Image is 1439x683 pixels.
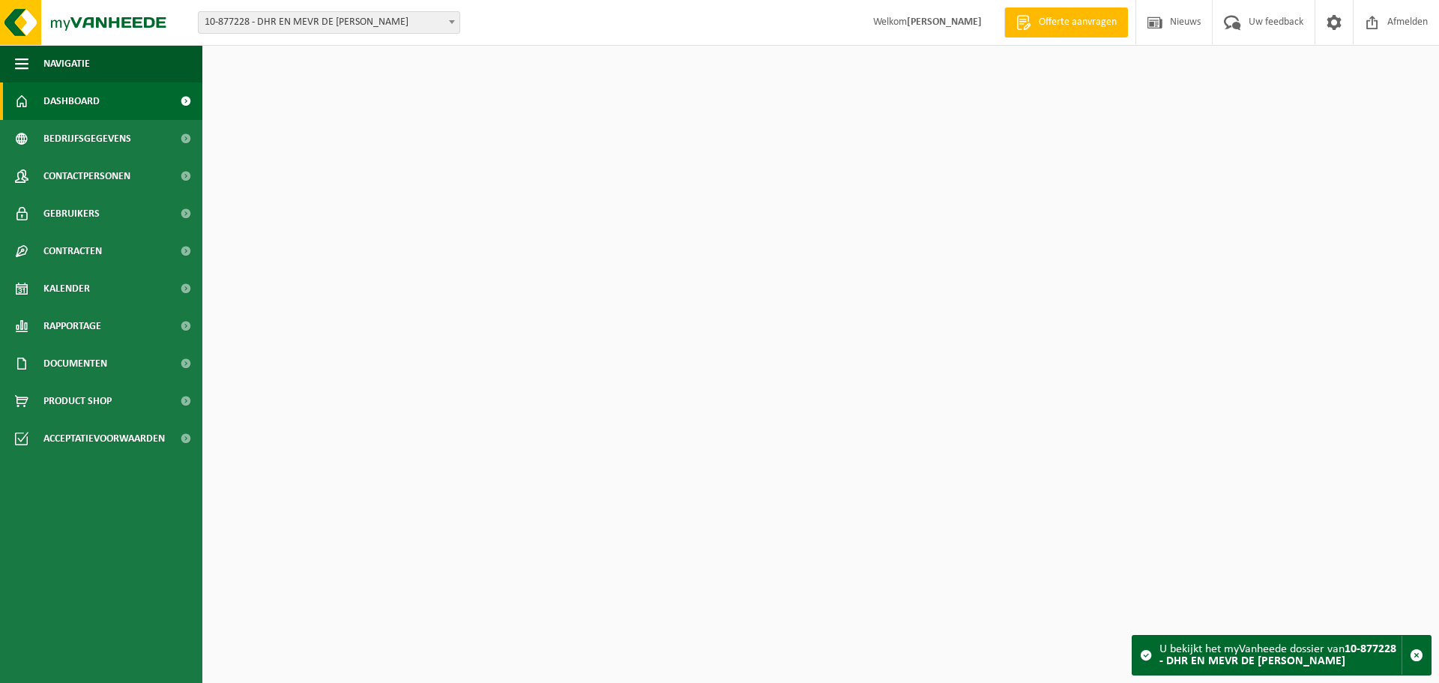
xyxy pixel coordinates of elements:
span: Contactpersonen [43,157,130,195]
span: Bedrijfsgegevens [43,120,131,157]
span: Kalender [43,270,90,307]
span: Documenten [43,345,107,382]
span: Offerte aanvragen [1035,15,1120,30]
span: Product Shop [43,382,112,420]
span: 10-877228 - DHR EN MEVR DE JAEGER-LAUREYNS - MALDEGEM [198,11,460,34]
strong: [PERSON_NAME] [907,16,982,28]
span: Navigatie [43,45,90,82]
span: Gebruikers [43,195,100,232]
div: U bekijkt het myVanheede dossier van [1159,636,1402,675]
span: Rapportage [43,307,101,345]
a: Offerte aanvragen [1004,7,1128,37]
span: Dashboard [43,82,100,120]
strong: 10-877228 - DHR EN MEVR DE [PERSON_NAME] [1159,643,1396,667]
span: Contracten [43,232,102,270]
span: 10-877228 - DHR EN MEVR DE JAEGER-LAUREYNS - MALDEGEM [199,12,459,33]
span: Acceptatievoorwaarden [43,420,165,457]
